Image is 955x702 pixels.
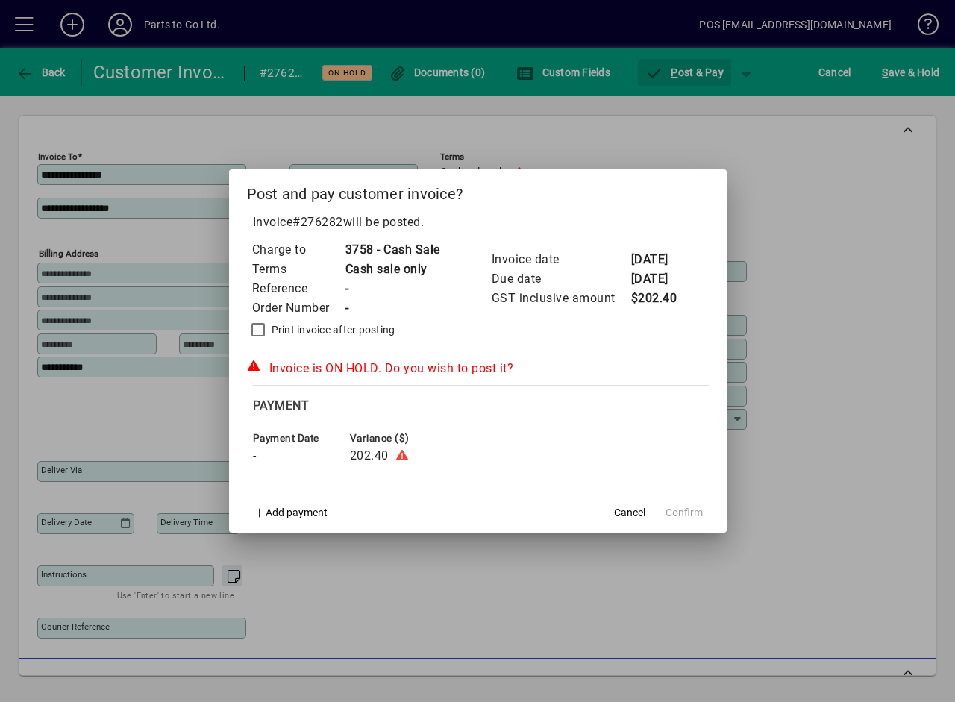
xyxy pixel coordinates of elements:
[247,500,334,527] button: Add payment
[350,449,389,463] span: 202.40
[630,269,690,289] td: [DATE]
[251,279,345,298] td: Reference
[491,289,630,308] td: GST inclusive amount
[247,360,709,377] div: Invoice is ON HOLD. Do you wish to post it?
[229,169,727,213] h2: Post and pay customer invoice?
[253,433,342,444] span: Payment date
[292,215,343,229] span: #276282
[606,500,654,527] button: Cancel
[251,240,345,260] td: Charge to
[253,449,257,463] span: -
[345,240,440,260] td: 3758 - Cash Sale
[251,260,345,279] td: Terms
[614,505,645,521] span: Cancel
[269,322,395,337] label: Print invoice after posting
[345,298,440,318] td: -
[350,433,439,444] span: Variance ($)
[491,269,630,289] td: Due date
[251,298,345,318] td: Order Number
[491,250,630,269] td: Invoice date
[253,398,310,413] span: Payment
[247,213,709,231] p: Invoice will be posted .
[630,289,690,308] td: $202.40
[266,507,328,518] span: Add payment
[345,279,440,298] td: -
[630,250,690,269] td: [DATE]
[345,260,440,279] td: Cash sale only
